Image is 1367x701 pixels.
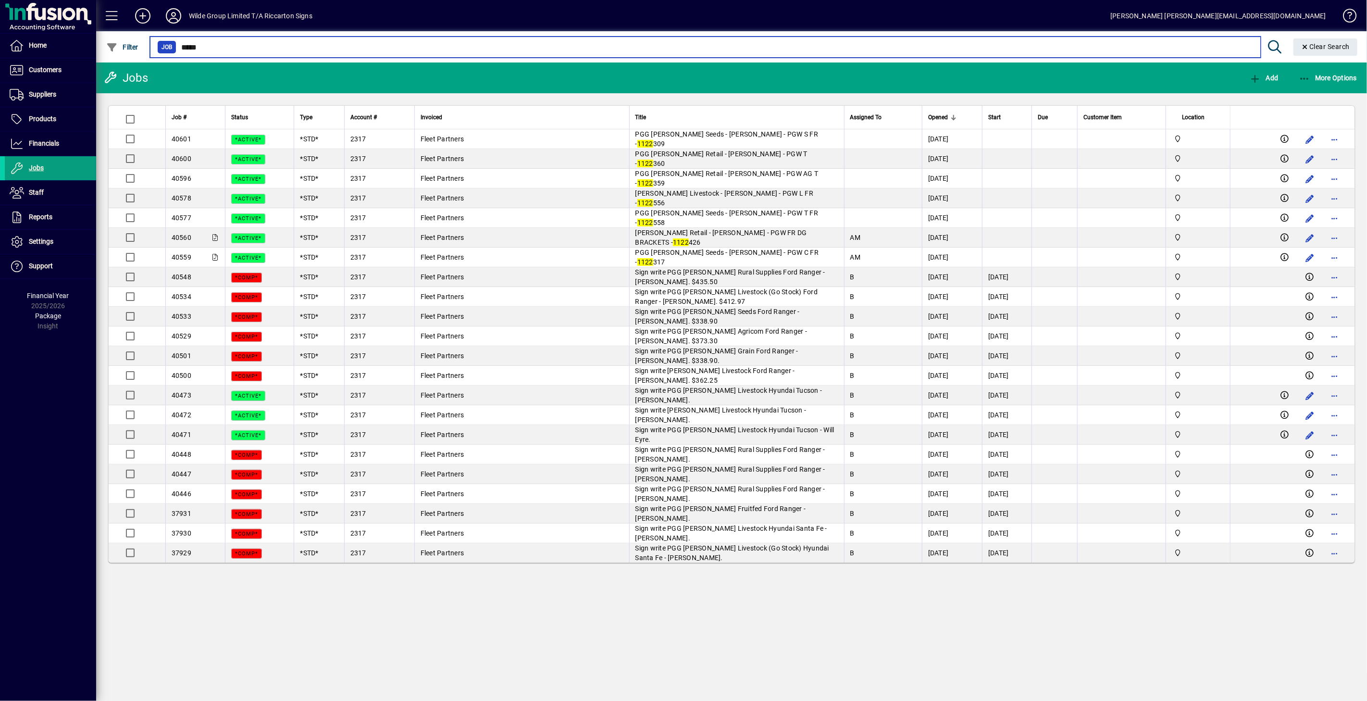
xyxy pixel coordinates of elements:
span: 2317 [350,529,366,537]
span: 2317 [350,431,366,438]
span: 2317 [350,155,366,163]
button: More options [1327,388,1342,403]
button: More options [1327,270,1342,285]
button: Edit [1302,427,1317,443]
span: Status [231,112,248,123]
span: Fleet Partners [421,352,464,360]
button: More options [1327,447,1342,463]
span: Sign write [PERSON_NAME] Livestock Ford Ranger - [PERSON_NAME]. $362.25 [635,367,795,384]
span: Jobs [29,164,44,172]
button: More options [1327,487,1342,502]
span: B [850,372,855,379]
td: [DATE] [982,524,1031,543]
span: AM [850,234,861,241]
div: Opened [928,112,976,123]
button: Filter [104,38,141,56]
div: Start [988,112,1026,123]
span: Customer Item [1083,112,1122,123]
span: 40600 [172,155,191,163]
td: [DATE] [922,524,982,543]
button: More options [1327,191,1342,206]
span: 2317 [350,549,366,557]
span: Main Location [1172,390,1220,401]
button: Profile [158,7,189,25]
span: Main Location [1172,508,1220,519]
span: 2317 [350,273,366,281]
span: Suppliers [29,90,56,98]
td: [DATE] [922,366,982,386]
td: [DATE] [982,484,1031,504]
a: Suppliers [5,83,96,107]
td: [DATE] [982,346,1031,366]
span: B [850,549,855,557]
div: Location [1172,112,1224,123]
span: Main Location [1172,153,1220,164]
button: More options [1327,151,1342,167]
button: More options [1327,211,1342,226]
span: Main Location [1172,213,1220,223]
span: B [850,273,855,281]
button: Edit [1302,151,1317,167]
span: 40529 [172,332,191,340]
span: Main Location [1172,370,1220,381]
span: 40548 [172,273,191,281]
button: Clear [1293,38,1358,56]
span: 40473 [172,391,191,399]
span: 40446 [172,490,191,498]
td: [DATE] [922,208,982,228]
td: [DATE] [922,188,982,208]
td: [DATE] [922,149,982,169]
span: Main Location [1172,331,1220,341]
span: Customers [29,66,62,74]
span: Main Location [1172,193,1220,203]
span: 2317 [350,253,366,261]
span: Fleet Partners [421,391,464,399]
td: [DATE] [982,464,1031,484]
button: More options [1327,546,1342,561]
span: Main Location [1172,232,1220,243]
span: B [850,313,855,320]
span: 40501 [172,352,191,360]
button: More options [1327,467,1342,482]
span: Staff [29,188,44,196]
span: Main Location [1172,528,1220,538]
span: B [850,490,855,498]
span: B [850,411,855,419]
button: More options [1327,368,1342,384]
button: Add [127,7,158,25]
button: More options [1327,427,1342,443]
td: [DATE] [922,346,982,366]
span: 2317 [350,175,366,182]
span: 40472 [172,411,191,419]
a: Staff [5,181,96,205]
span: Fleet Partners [421,175,464,182]
a: Financials [5,132,96,156]
span: Fleet Partners [421,431,464,438]
span: Products [29,115,56,123]
span: Account # [350,112,377,123]
em: 1122 [637,179,653,187]
span: 37930 [172,529,191,537]
span: Main Location [1172,173,1220,184]
span: 2317 [350,135,366,143]
button: Edit [1302,250,1317,265]
span: 2317 [350,352,366,360]
button: More options [1327,230,1342,246]
button: Edit [1302,408,1317,423]
span: 2317 [350,194,366,202]
span: 40596 [172,175,191,182]
div: Job # [172,112,220,123]
td: [DATE] [922,307,982,326]
td: [DATE] [982,445,1031,464]
span: AM [850,253,861,261]
em: 1122 [637,199,653,207]
span: 2317 [350,332,366,340]
span: Main Location [1172,449,1220,460]
span: Sign write PGG [PERSON_NAME] Livestock Hyundai Santa Fe - [PERSON_NAME]. [635,525,827,542]
button: More options [1327,506,1342,522]
span: Main Location [1172,410,1220,420]
span: Sign write PGG [PERSON_NAME] Livestock (Go Stock) Hyundai Santa Fe - [PERSON_NAME]. [635,544,829,562]
button: More options [1327,132,1342,147]
span: PGG [PERSON_NAME] Seeds - [PERSON_NAME] - PGW T FR - 558 [635,209,819,226]
span: PGG [PERSON_NAME] Retail - [PERSON_NAME] - PGW AG T - 359 [635,170,819,187]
